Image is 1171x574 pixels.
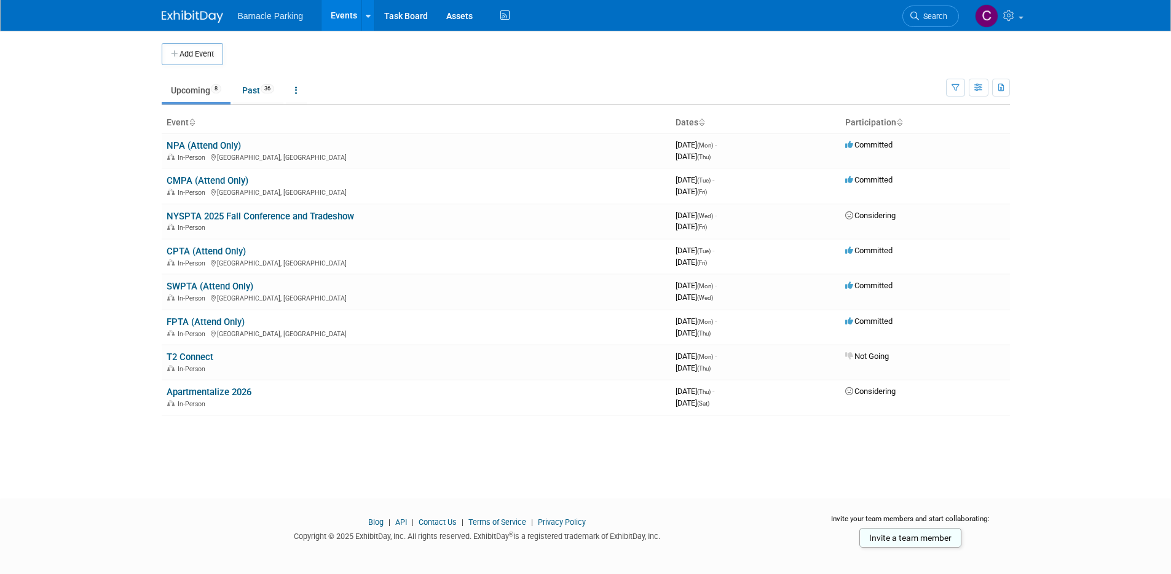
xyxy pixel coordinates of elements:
span: (Mon) [697,353,713,360]
span: [DATE] [676,246,714,255]
span: [DATE] [676,293,713,302]
span: In-Person [178,400,209,408]
span: (Wed) [697,294,713,301]
span: [DATE] [676,316,717,326]
span: | [409,517,417,527]
span: Barnacle Parking [238,11,304,21]
a: CPTA (Attend Only) [167,246,246,257]
th: Event [162,112,671,133]
a: NPA (Attend Only) [167,140,241,151]
span: (Mon) [697,318,713,325]
a: CMPA (Attend Only) [167,175,248,186]
span: [DATE] [676,175,714,184]
span: Considering [845,387,896,396]
th: Participation [840,112,1010,133]
img: In-Person Event [167,330,175,336]
div: [GEOGRAPHIC_DATA], [GEOGRAPHIC_DATA] [167,293,666,302]
a: Past36 [233,79,283,102]
th: Dates [671,112,840,133]
a: SWPTA (Attend Only) [167,281,253,292]
a: Blog [368,517,384,527]
div: [GEOGRAPHIC_DATA], [GEOGRAPHIC_DATA] [167,258,666,267]
div: Invite your team members and start collaborating: [811,514,1010,532]
span: - [712,246,714,255]
img: ExhibitDay [162,10,223,23]
span: (Fri) [697,259,707,266]
span: In-Person [178,189,209,197]
sup: ® [509,531,513,538]
a: Search [902,6,959,27]
span: Not Going [845,352,889,361]
span: [DATE] [676,363,711,372]
span: | [528,517,536,527]
span: (Mon) [697,283,713,289]
span: In-Person [178,224,209,232]
div: [GEOGRAPHIC_DATA], [GEOGRAPHIC_DATA] [167,187,666,197]
a: NYSPTA 2025 Fall Conference and Tradeshow [167,211,354,222]
a: T2 Connect [167,352,213,363]
span: [DATE] [676,140,717,149]
img: Courtney Daniel [975,4,998,28]
span: (Thu) [697,388,711,395]
span: [DATE] [676,187,707,196]
a: Contact Us [419,517,457,527]
span: [DATE] [676,328,711,337]
img: In-Person Event [167,154,175,160]
div: Copyright © 2025 ExhibitDay, Inc. All rights reserved. ExhibitDay is a registered trademark of Ex... [162,528,794,542]
a: Sort by Event Name [189,117,195,127]
span: [DATE] [676,352,717,361]
span: - [712,175,714,184]
span: [DATE] [676,281,717,290]
span: In-Person [178,259,209,267]
span: (Fri) [697,224,707,230]
span: 8 [211,84,221,93]
span: - [712,387,714,396]
span: [DATE] [676,211,717,220]
a: Sort by Start Date [698,117,704,127]
span: [DATE] [676,398,709,407]
img: In-Person Event [167,189,175,195]
span: - [715,281,717,290]
span: Considering [845,211,896,220]
a: Upcoming8 [162,79,231,102]
span: (Mon) [697,142,713,149]
span: (Sat) [697,400,709,407]
span: [DATE] [676,387,714,396]
img: In-Person Event [167,259,175,265]
a: API [395,517,407,527]
span: 36 [261,84,274,93]
img: In-Person Event [167,224,175,230]
span: (Tue) [697,177,711,184]
a: FPTA (Attend Only) [167,316,245,328]
div: [GEOGRAPHIC_DATA], [GEOGRAPHIC_DATA] [167,152,666,162]
a: Terms of Service [468,517,526,527]
span: In-Person [178,365,209,373]
span: (Thu) [697,365,711,372]
span: - [715,316,717,326]
span: Search [919,12,947,21]
a: Invite a team member [859,528,961,548]
span: Committed [845,246,893,255]
span: | [459,517,467,527]
img: In-Person Event [167,365,175,371]
span: [DATE] [676,222,707,231]
span: Committed [845,140,893,149]
span: In-Person [178,330,209,338]
span: - [715,352,717,361]
span: In-Person [178,154,209,162]
span: (Tue) [697,248,711,254]
span: (Thu) [697,154,711,160]
a: Sort by Participation Type [896,117,902,127]
span: (Fri) [697,189,707,195]
span: In-Person [178,294,209,302]
span: (Wed) [697,213,713,219]
img: In-Person Event [167,400,175,406]
span: Committed [845,175,893,184]
span: | [385,517,393,527]
span: - [715,211,717,220]
a: Privacy Policy [538,517,586,527]
div: [GEOGRAPHIC_DATA], [GEOGRAPHIC_DATA] [167,328,666,338]
span: [DATE] [676,258,707,267]
span: (Thu) [697,330,711,337]
span: [DATE] [676,152,711,161]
